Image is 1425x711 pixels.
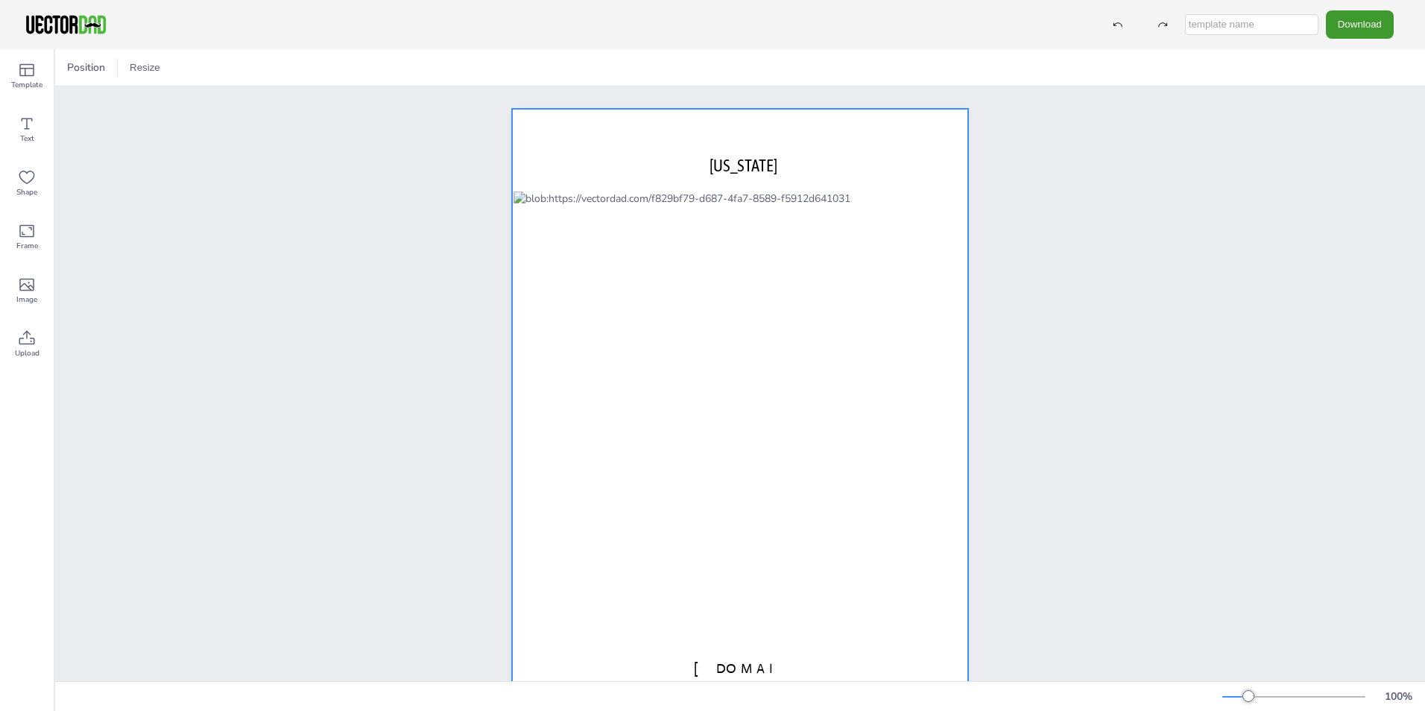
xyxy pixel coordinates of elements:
span: Text [20,133,34,145]
span: Template [11,79,42,91]
span: [US_STATE] [710,156,777,175]
span: Position [64,60,108,75]
div: 100 % [1380,689,1416,704]
img: VectorDad-1.png [24,13,108,36]
span: Shape [16,186,37,198]
button: Resize [124,56,166,80]
span: Upload [15,347,40,359]
input: template name [1185,14,1318,35]
button: Download [1326,10,1394,38]
span: Frame [16,240,38,252]
span: Image [16,294,37,306]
